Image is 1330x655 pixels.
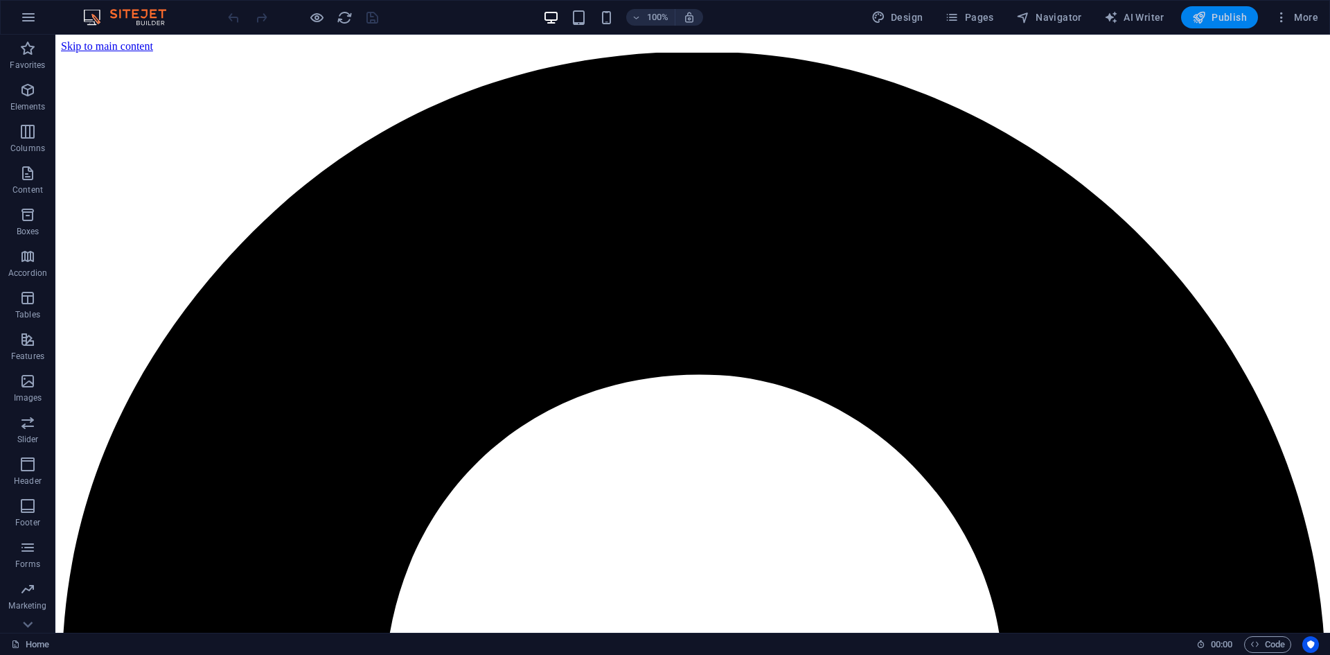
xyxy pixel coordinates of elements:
p: Elements [10,101,46,112]
p: Tables [15,309,40,320]
img: Editor Logo [80,9,184,26]
p: Forms [15,559,40,570]
p: Images [14,392,42,403]
span: 00 00 [1211,636,1232,653]
div: Design (Ctrl+Alt+Y) [866,6,929,28]
span: AI Writer [1104,10,1164,24]
a: Skip to main content [6,6,98,17]
button: AI Writer [1099,6,1170,28]
span: Navigator [1016,10,1082,24]
span: : [1221,639,1223,649]
button: reload [336,9,353,26]
span: Pages [945,10,993,24]
span: Publish [1192,10,1247,24]
p: Footer [15,517,40,528]
button: Publish [1181,6,1258,28]
button: Design [866,6,929,28]
button: Navigator [1011,6,1088,28]
h6: Session time [1196,636,1233,653]
a: Click to cancel selection. Double-click to open Pages [11,636,49,653]
p: Columns [10,143,45,154]
button: Pages [939,6,999,28]
p: Marketing [8,600,46,611]
button: Usercentrics [1302,636,1319,653]
p: Features [11,351,44,362]
h6: 100% [647,9,669,26]
button: Code [1244,636,1291,653]
p: Slider [17,434,39,445]
p: Accordion [8,268,47,279]
span: More [1275,10,1318,24]
i: On resize automatically adjust zoom level to fit chosen device. [683,11,695,24]
i: Reload page [337,10,353,26]
p: Favorites [10,60,45,71]
span: Code [1250,636,1285,653]
p: Boxes [17,226,39,237]
button: 100% [626,9,675,26]
p: Content [12,184,43,195]
p: Header [14,475,42,487]
button: More [1269,6,1324,28]
span: Design [871,10,923,24]
button: Click here to leave preview mode and continue editing [308,9,325,26]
